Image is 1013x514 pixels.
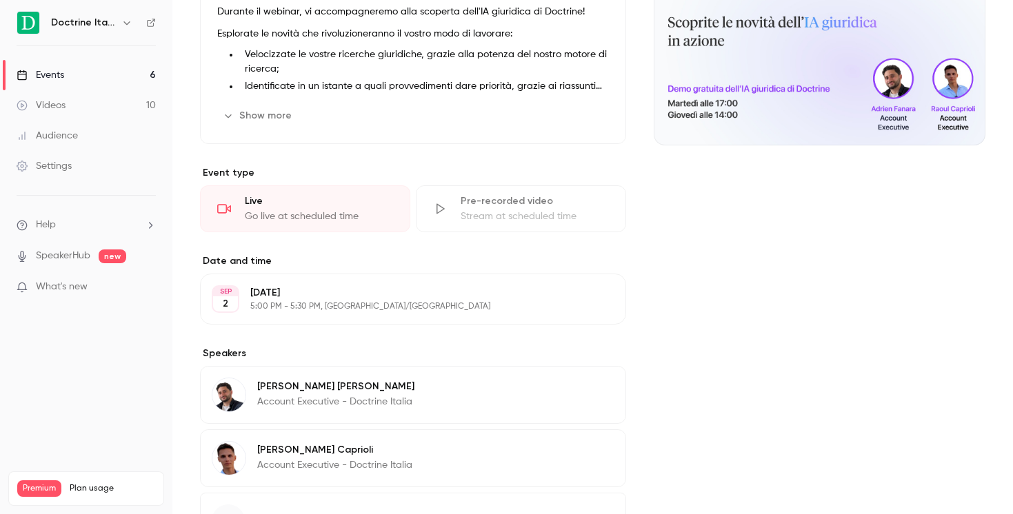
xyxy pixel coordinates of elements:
[250,301,553,312] p: 5:00 PM - 5:30 PM, [GEOGRAPHIC_DATA]/[GEOGRAPHIC_DATA]
[17,68,64,82] div: Events
[17,12,39,34] img: Doctrine Italia
[239,48,609,76] li: Velocizzate le vostre ricerche giuridiche, grazie alla potenza del nostro motore di ricerca;
[223,297,228,311] p: 2
[70,483,155,494] span: Plan usage
[461,209,609,223] div: Stream at scheduled time
[17,99,66,112] div: Videos
[461,194,609,208] div: Pre-recorded video
[200,429,626,487] div: Raoul Caprioli[PERSON_NAME] CaprioliAccount Executive - Doctrine Italia
[36,218,56,232] span: Help
[200,166,626,180] p: Event type
[257,380,414,393] p: [PERSON_NAME] [PERSON_NAME]
[239,79,609,94] li: Identificate in un istante a quali provvedimenti dare priorità, grazie ai riassunti automatici;
[217,3,609,20] p: Durante il webinar, vi accompagneremo alla scoperta dell'IA giuridica di Doctrine!
[217,25,609,42] p: Esplorate le novità che rivoluzioneranno il vostro modo di lavorare:
[257,443,412,457] p: [PERSON_NAME] Caprioli
[200,254,626,268] label: Date and time
[245,209,393,223] div: Go live at scheduled time
[99,249,126,263] span: new
[416,185,626,232] div: Pre-recorded videoStream at scheduled time
[139,281,156,294] iframe: Noticeable Trigger
[257,458,412,472] p: Account Executive - Doctrine Italia
[200,185,410,232] div: LiveGo live at scheduled time
[17,480,61,497] span: Premium
[36,249,90,263] a: SpeakerHub
[17,159,72,173] div: Settings
[213,287,238,296] div: SEP
[200,366,626,424] div: Adrien Fanara[PERSON_NAME] [PERSON_NAME]Account Executive - Doctrine Italia
[36,280,88,294] span: What's new
[17,129,78,143] div: Audience
[257,395,414,409] p: Account Executive - Doctrine Italia
[250,286,553,300] p: [DATE]
[17,218,156,232] li: help-dropdown-opener
[200,347,626,360] label: Speakers
[212,378,245,411] img: Adrien Fanara
[245,194,393,208] div: Live
[217,105,300,127] button: Show more
[51,16,116,30] h6: Doctrine Italia
[212,442,245,475] img: Raoul Caprioli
